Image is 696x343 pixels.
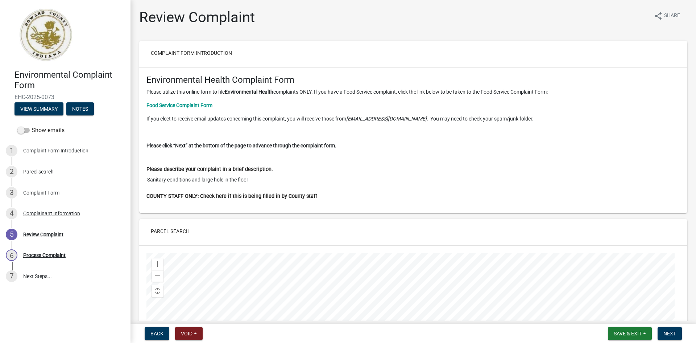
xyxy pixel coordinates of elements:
wm-modal-confirm: Summary [14,106,63,112]
div: Process Complaint [23,253,66,258]
div: Complaint Form Introduction [23,148,88,153]
label: COUNTY STAFF ONLY: Check here if this is being filled in by County staff [146,194,317,199]
span: Back [150,331,163,336]
img: Howard County, Indiana [14,8,76,62]
i: [EMAIL_ADDRESS][DOMAIN_NAME] [346,116,427,122]
strong: Please click “Next” at the bottom of the page to advance through the complaint form. [146,143,336,148]
p: If you elect to receive email updates concerning this complaint, you will receive those from . Yo... [146,115,680,123]
span: EHC-2025-0073 [14,94,116,101]
div: 4 [6,208,17,219]
button: shareShare [648,9,686,23]
button: Void [175,327,203,340]
button: Complaint Form Introduction [145,46,238,60]
h1: Review Complaint [139,9,255,26]
i: share [654,12,663,20]
p: Please utilize this online form to file complaints ONLY. If you have a Food Service complaint, cl... [146,88,680,96]
div: 3 [6,187,17,199]
div: Review Complaint [23,232,63,237]
span: Next [663,331,676,336]
div: 6 [6,249,17,261]
button: Notes [66,102,94,115]
div: 2 [6,166,17,177]
button: View Summary [14,102,63,115]
span: Void [181,331,192,336]
a: Food Service Complaint Form [146,102,212,108]
button: Back [145,327,169,340]
div: Complainant Information [23,211,80,216]
div: Complaint Form [23,190,59,195]
div: Zoom out [152,270,163,282]
div: 1 [6,145,17,156]
div: 5 [6,229,17,240]
div: Find my location [152,285,163,297]
span: Share [664,12,680,20]
label: Show emails [17,126,65,135]
h4: Environmental Health Complaint Form [146,75,680,85]
h4: Environmental Complaint Form [14,70,125,91]
strong: Environmental Health [225,89,273,95]
button: Next [658,327,682,340]
div: Zoom in [152,258,163,270]
div: Parcel search [23,169,54,174]
wm-modal-confirm: Notes [66,106,94,112]
button: Save & Exit [608,327,652,340]
div: 7 [6,270,17,282]
span: Save & Exit [614,331,642,336]
button: Parcel search [145,225,195,238]
label: Please describe your complaint in a brief description. [146,167,273,172]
